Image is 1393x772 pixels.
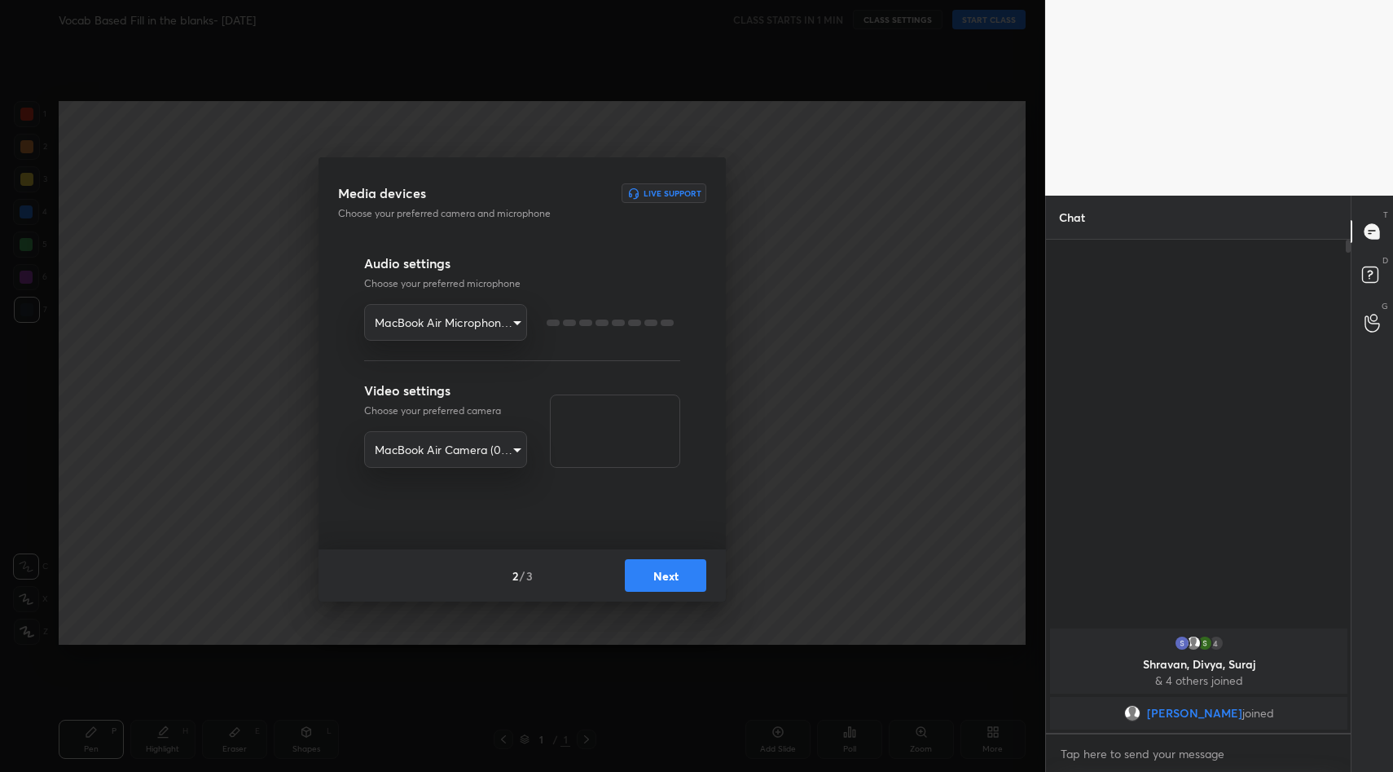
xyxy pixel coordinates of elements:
[364,381,527,400] h3: Video settings
[364,254,680,273] h3: Audio settings
[1060,674,1338,687] p: & 4 others joined
[364,404,527,418] p: Choose your preferred camera
[625,559,706,592] button: Next
[1184,635,1201,651] img: default.png
[1383,209,1388,221] p: T
[526,567,533,585] h4: 3
[512,567,518,585] h4: 2
[1146,707,1241,720] span: [PERSON_NAME]
[1196,635,1212,651] img: thumbnail.jpg
[644,189,701,197] h6: Live Support
[1173,635,1189,651] img: thumbnail.jpg
[364,304,527,341] div: MacBook Air Microphone (Built-in)
[1046,196,1098,239] p: Chat
[364,276,680,291] p: Choose your preferred microphone
[1241,707,1273,720] span: joined
[1207,635,1224,651] div: 4
[1382,300,1388,312] p: G
[338,183,426,203] h3: Media devices
[1123,705,1140,721] img: default.png
[1060,658,1338,671] p: Shravan, Divya, Suraj
[520,567,525,585] h4: /
[338,206,602,221] p: Choose your preferred camera and microphone
[364,431,527,468] div: MacBook Air Microphone (Built-in)
[1046,625,1351,733] div: grid
[1382,254,1388,267] p: D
